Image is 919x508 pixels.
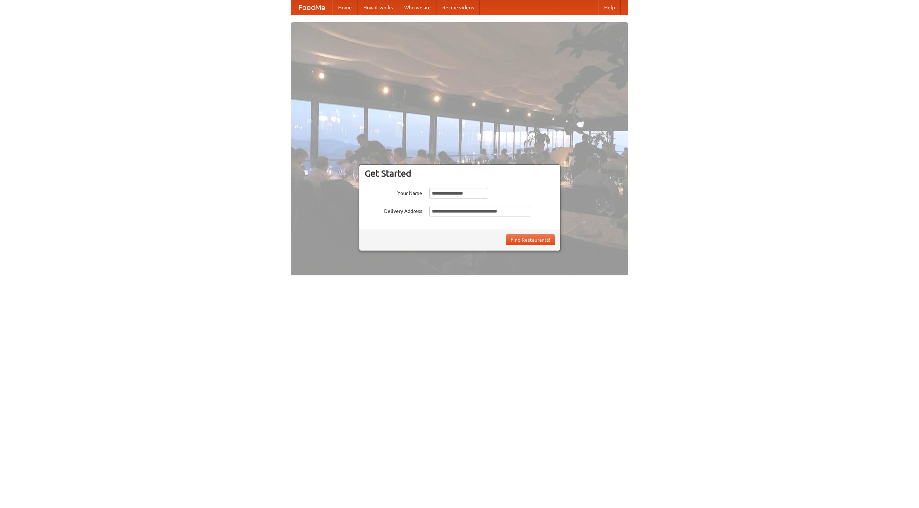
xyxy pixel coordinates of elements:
a: Help [598,0,621,15]
label: Your Name [365,188,422,197]
button: Find Restaurants! [506,234,555,245]
h3: Get Started [365,168,555,179]
a: Recipe videos [437,0,480,15]
a: FoodMe [291,0,332,15]
a: How it works [358,0,398,15]
a: Who we are [398,0,437,15]
label: Delivery Address [365,206,422,215]
a: Home [332,0,358,15]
